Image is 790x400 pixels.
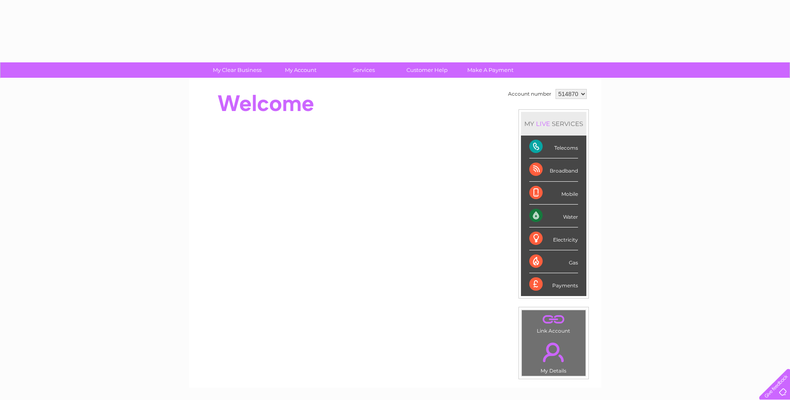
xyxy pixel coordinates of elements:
div: MY SERVICES [521,112,586,136]
div: Mobile [529,182,578,205]
div: Broadband [529,158,578,181]
div: Gas [529,250,578,273]
a: Make A Payment [456,62,525,78]
div: Telecoms [529,136,578,158]
div: Water [529,205,578,227]
div: Electricity [529,227,578,250]
div: LIVE [534,120,552,128]
a: My Clear Business [203,62,272,78]
a: . [524,338,583,367]
a: . [524,312,583,327]
a: Services [329,62,398,78]
td: My Details [521,336,586,376]
a: Customer Help [393,62,461,78]
a: My Account [266,62,335,78]
div: Payments [529,273,578,296]
td: Account number [506,87,553,101]
td: Link Account [521,310,586,336]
